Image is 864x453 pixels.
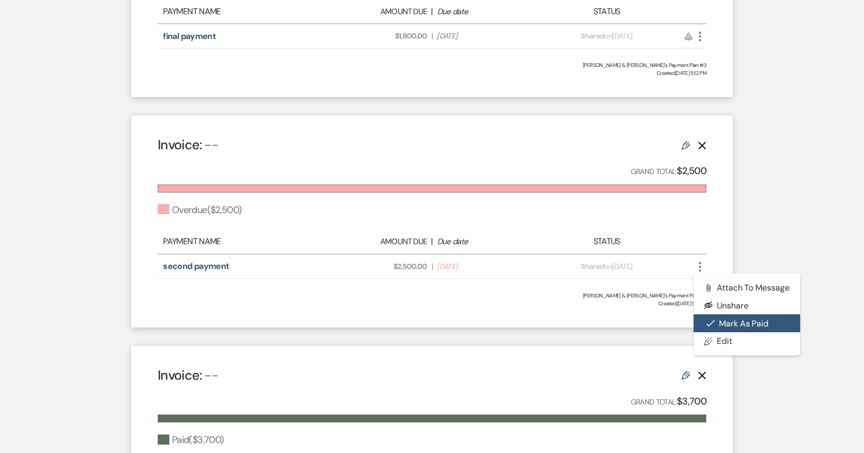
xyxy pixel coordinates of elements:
div: [PERSON_NAME] & [PERSON_NAME]'s Payment Plan #3 [158,61,706,69]
span: -- [204,367,218,384]
span: | [431,261,433,272]
div: Status [540,235,674,248]
a: second payment [163,261,229,272]
div: on [DATE] [540,31,674,42]
a: Edit [694,332,800,350]
a: final payment [163,31,216,42]
div: Amount Due [330,6,427,18]
div: Paid ( $3,700 ) [158,433,224,447]
h4: Invoice: [158,136,218,154]
button: Mark as Paid [694,314,800,332]
strong: $2,500 [677,165,706,177]
span: [DATE] [437,31,534,42]
strong: $3,700 [677,395,706,408]
p: Grand Total: [631,163,707,179]
div: Status [540,5,674,18]
div: [PERSON_NAME] & [PERSON_NAME]'s Payment Plan #2 [158,292,706,300]
div: Payment Name [163,5,324,18]
div: Amount Due [330,236,427,248]
div: Due date [437,6,534,18]
span: $2,500.00 [330,261,427,272]
span: | [431,31,433,42]
div: | [324,5,540,18]
span: Created: [DATE] 5:11 PM [158,300,706,307]
span: [DATE] [437,261,534,272]
span: Created: [DATE] 5:12 PM [158,69,706,77]
span: -- [204,136,218,153]
p: Grand Total: [631,394,707,409]
button: Attach to Message [694,279,800,297]
div: | [324,235,540,248]
div: Due date [437,236,534,248]
span: Shared [581,31,604,41]
span: Shared [581,262,604,271]
div: on [DATE] [540,261,674,272]
div: Payment Name [163,235,324,248]
span: $1,800.00 [330,31,427,42]
button: Unshare [694,296,800,314]
h4: Invoice: [158,366,218,384]
div: Overdue ( $2,500 ) [158,203,242,217]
